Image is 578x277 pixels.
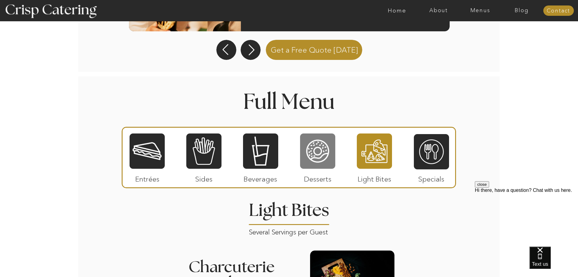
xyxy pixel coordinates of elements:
[263,39,366,60] a: Get a Free Quote [DATE]
[459,8,501,14] a: Menus
[205,92,374,110] h1: Full Menu
[127,169,167,186] p: Entrées
[529,247,578,277] iframe: podium webchat widget bubble
[475,181,578,254] iframe: podium webchat widget prompt
[184,169,224,186] p: Sides
[249,226,330,233] p: Several Servings per Guest
[543,8,574,14] a: Contact
[418,8,459,14] a: About
[298,169,338,186] p: Desserts
[354,169,395,186] p: Light Bites
[501,8,543,14] a: Blog
[411,169,451,186] p: Specials
[247,202,332,224] h2: Light Bites
[240,169,281,186] p: Beverages
[376,8,418,14] a: Home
